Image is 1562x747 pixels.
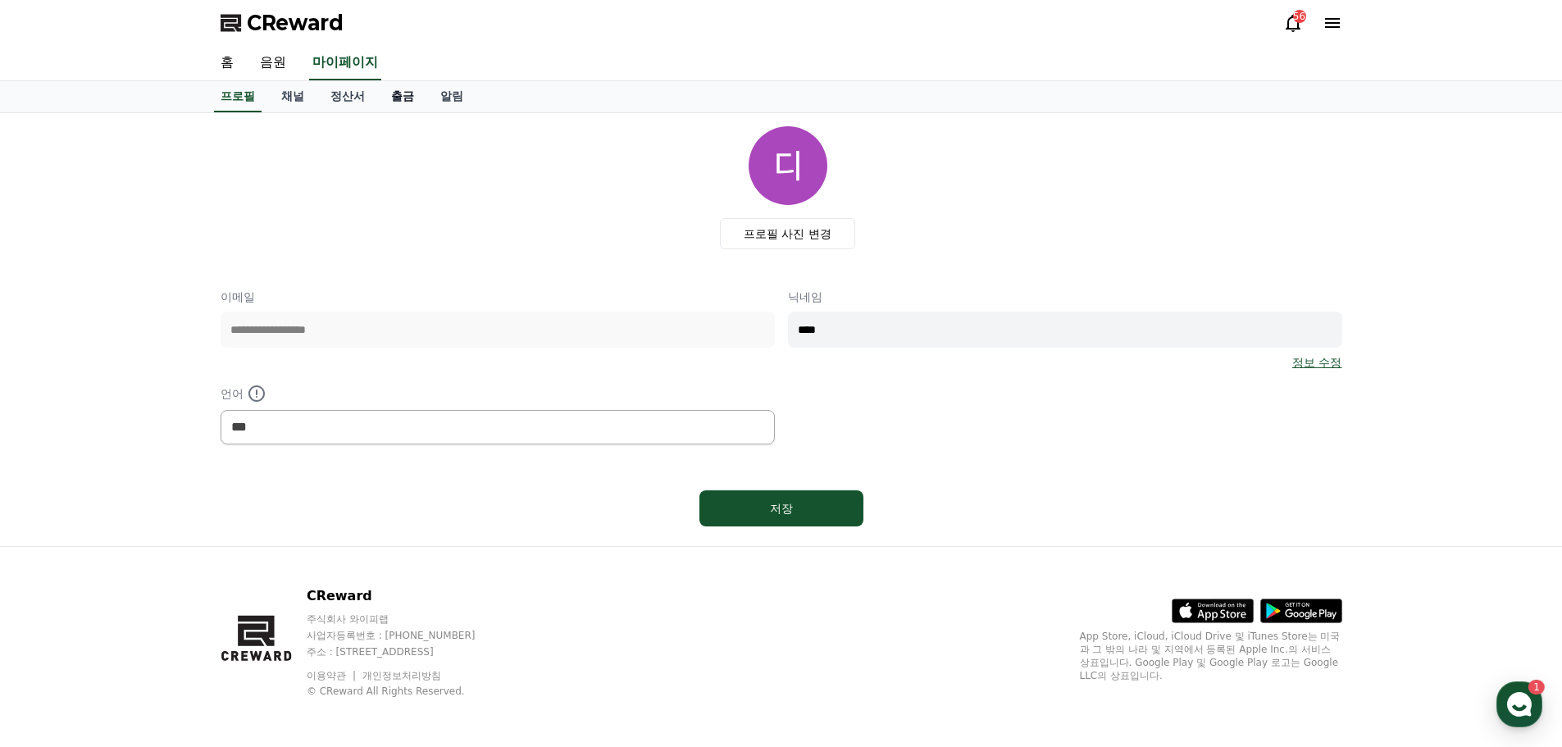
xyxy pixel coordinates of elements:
p: 언어 [221,384,775,403]
a: 설정 [212,520,315,561]
label: 프로필 사진 변경 [720,218,855,249]
p: © CReward All Rights Reserved. [307,685,507,698]
span: 홈 [52,544,61,558]
a: 이용약관 [307,670,358,681]
p: 사업자등록번호 : [PHONE_NUMBER] [307,629,507,642]
div: 56 [1293,10,1306,23]
p: 주소 : [STREET_ADDRESS] [307,645,507,658]
a: 홈 [5,520,108,561]
a: 알림 [427,81,476,112]
div: 저장 [732,500,831,517]
a: 프로필 [214,81,262,112]
p: 이메일 [221,289,775,305]
a: 채널 [268,81,317,112]
a: 1대화 [108,520,212,561]
a: 개인정보처리방침 [362,670,441,681]
span: CReward [247,10,344,36]
p: App Store, iCloud, iCloud Drive 및 iTunes Store는 미국과 그 밖의 나라 및 지역에서 등록된 Apple Inc.의 서비스 상표입니다. Goo... [1080,630,1342,682]
button: 저장 [699,490,863,526]
a: 마이페이지 [309,46,381,80]
span: 1 [166,519,172,532]
a: 56 [1283,13,1303,33]
a: 정산서 [317,81,378,112]
p: 주식회사 와이피랩 [307,613,507,626]
a: 음원 [247,46,299,80]
p: CReward [307,586,507,606]
p: 닉네임 [788,289,1342,305]
span: 대화 [150,545,170,558]
img: profile_image [749,126,827,205]
a: 출금 [378,81,427,112]
a: 정보 수정 [1292,354,1341,371]
a: CReward [221,10,344,36]
a: 홈 [207,46,247,80]
span: 설정 [253,544,273,558]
